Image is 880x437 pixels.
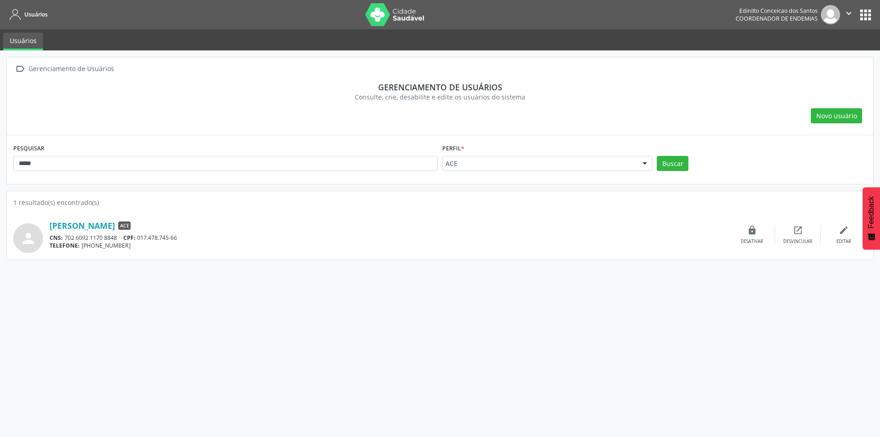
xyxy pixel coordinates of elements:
[49,234,729,242] div: 702 6092 1170 8848 017.478.745-66
[736,15,818,22] span: Coordenador de Endemias
[445,159,633,168] span: ACE
[741,238,763,245] div: Desativar
[863,187,880,249] button: Feedback - Mostrar pesquisa
[6,7,48,22] a: Usuários
[844,8,854,18] i: 
[27,62,115,76] div: Gerenciamento de Usuários
[736,7,818,15] div: Edinilto Conceicao dos Santos
[747,225,757,235] i: lock
[20,230,37,247] i: person
[13,142,44,156] label: PESQUISAR
[13,62,115,76] a:  Gerenciamento de Usuários
[858,7,874,23] button: apps
[20,82,860,92] div: Gerenciamento de usuários
[840,5,858,24] button: 
[816,111,857,121] span: Novo usuário
[839,225,849,235] i: edit
[49,242,80,249] span: TELEFONE:
[836,238,851,245] div: Editar
[49,234,63,242] span: CNS:
[657,156,688,171] button: Buscar
[20,92,860,102] div: Consulte, crie, desabilite e edite os usuários do sistema
[13,198,867,207] div: 1 resultado(s) encontrado(s)
[3,33,43,50] a: Usuários
[867,196,875,228] span: Feedback
[793,225,803,235] i: open_in_new
[24,11,48,18] span: Usuários
[49,242,729,249] div: [PHONE_NUMBER]
[442,142,464,156] label: Perfil
[821,5,840,24] img: img
[123,234,136,242] span: CPF:
[811,108,862,124] button: Novo usuário
[783,238,812,245] div: Desvincular
[49,221,115,231] a: [PERSON_NAME]
[13,62,27,76] i: 
[118,221,131,230] span: ACE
